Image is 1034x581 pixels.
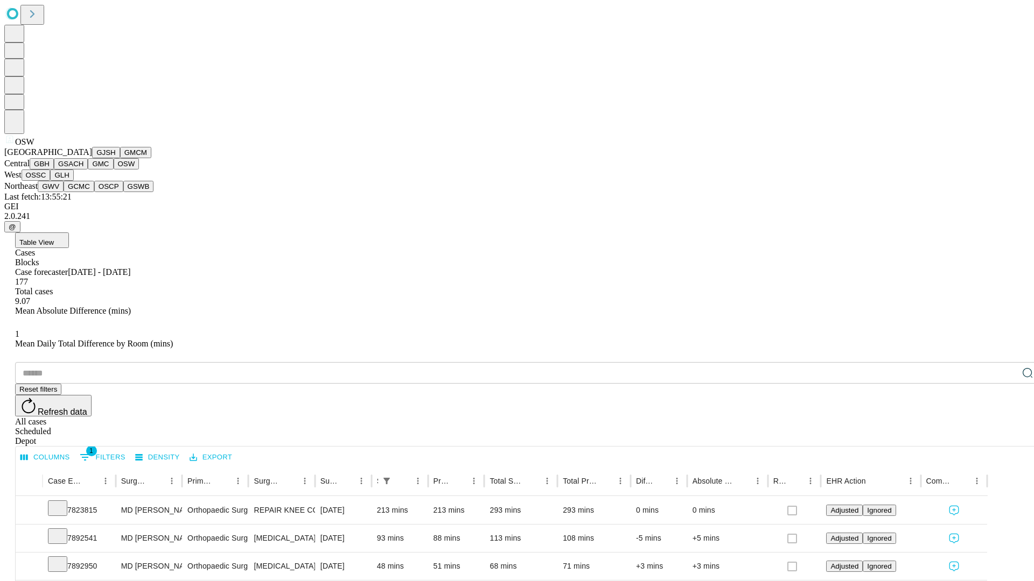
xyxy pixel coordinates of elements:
span: Reset filters [19,385,57,393]
button: Ignored [863,533,896,544]
button: Expand [21,557,37,576]
div: 213 mins [377,497,423,524]
div: 213 mins [434,497,479,524]
div: Orthopaedic Surgery [187,525,243,552]
div: Resolved in EHR [773,477,787,485]
div: 108 mins [563,525,625,552]
div: GEI [4,202,1030,211]
span: Last fetch: 13:55:21 [4,192,72,201]
div: Surgeon Name [121,477,148,485]
div: Predicted In Room Duration [434,477,451,485]
div: 7823815 [48,497,110,524]
div: [MEDICAL_DATA] [MEDICAL_DATA] [254,525,309,552]
button: Expand [21,529,37,548]
div: MD [PERSON_NAME] [121,552,177,580]
div: EHR Action [826,477,865,485]
div: MD [PERSON_NAME] [121,497,177,524]
div: Total Predicted Duration [563,477,597,485]
button: Sort [215,473,230,488]
div: 0 mins [693,497,763,524]
div: 293 mins [490,497,552,524]
button: Select columns [18,449,73,466]
button: GLH [50,169,73,181]
div: 68 mins [490,552,552,580]
span: Mean Daily Total Difference by Room (mins) [15,339,173,348]
button: Menu [297,473,312,488]
span: Adjusted [830,506,858,514]
div: 48 mins [377,552,423,580]
span: 177 [15,277,28,286]
button: Sort [867,473,882,488]
div: +5 mins [693,525,763,552]
span: Mean Absolute Difference (mins) [15,306,131,315]
span: @ [9,223,16,231]
div: Total Scheduled Duration [490,477,523,485]
button: OSW [114,158,139,169]
div: Absolute Difference [693,477,734,485]
button: Menu [540,473,555,488]
span: Ignored [867,506,891,514]
button: GJSH [92,147,120,158]
button: Table View [15,232,69,248]
button: GWV [38,181,64,192]
button: @ [4,221,20,232]
div: [DATE] [320,497,366,524]
div: [MEDICAL_DATA] MEDIAL OR LATERAL MENISCECTOMY [254,552,309,580]
button: Menu [466,473,481,488]
div: 1 active filter [379,473,394,488]
span: Total cases [15,287,53,296]
div: 7892950 [48,552,110,580]
button: Sort [735,473,750,488]
div: 71 mins [563,552,625,580]
button: Expand [21,501,37,520]
div: Orthopaedic Surgery [187,552,243,580]
button: GBH [30,158,54,169]
button: OSSC [22,169,51,181]
button: Menu [903,473,918,488]
span: [DATE] - [DATE] [68,267,130,277]
button: GSWB [123,181,154,192]
button: Ignored [863,505,896,516]
button: GMC [88,158,113,169]
button: Sort [282,473,297,488]
div: 293 mins [563,497,625,524]
button: Show filters [77,449,128,466]
div: Case Epic Id [48,477,82,485]
div: 0 mins [636,497,682,524]
button: Adjusted [826,505,863,516]
button: Menu [410,473,425,488]
button: Menu [669,473,684,488]
button: Adjusted [826,561,863,572]
div: +3 mins [636,552,682,580]
div: Primary Service [187,477,214,485]
div: 7892541 [48,525,110,552]
span: Central [4,159,30,168]
button: Menu [750,473,765,488]
button: Adjusted [826,533,863,544]
button: Sort [83,473,98,488]
div: Orthopaedic Surgery [187,497,243,524]
button: Menu [613,473,628,488]
span: [GEOGRAPHIC_DATA] [4,147,92,157]
button: Export [187,449,235,466]
button: Sort [788,473,803,488]
div: -5 mins [636,525,682,552]
span: OSW [15,137,34,146]
span: 9.07 [15,296,30,306]
div: Scheduled In Room Duration [377,477,378,485]
button: GSACH [54,158,88,169]
button: Sort [395,473,410,488]
div: Comments [926,477,953,485]
span: Northeast [4,181,38,190]
button: Sort [339,473,354,488]
button: OSCP [94,181,123,192]
div: 2.0.241 [4,211,1030,221]
span: West [4,170,22,179]
button: Sort [149,473,164,488]
button: Show filters [379,473,394,488]
button: Density [132,449,183,466]
span: 1 [86,445,97,456]
div: 51 mins [434,552,479,580]
span: Refresh data [38,407,87,416]
div: [DATE] [320,552,366,580]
